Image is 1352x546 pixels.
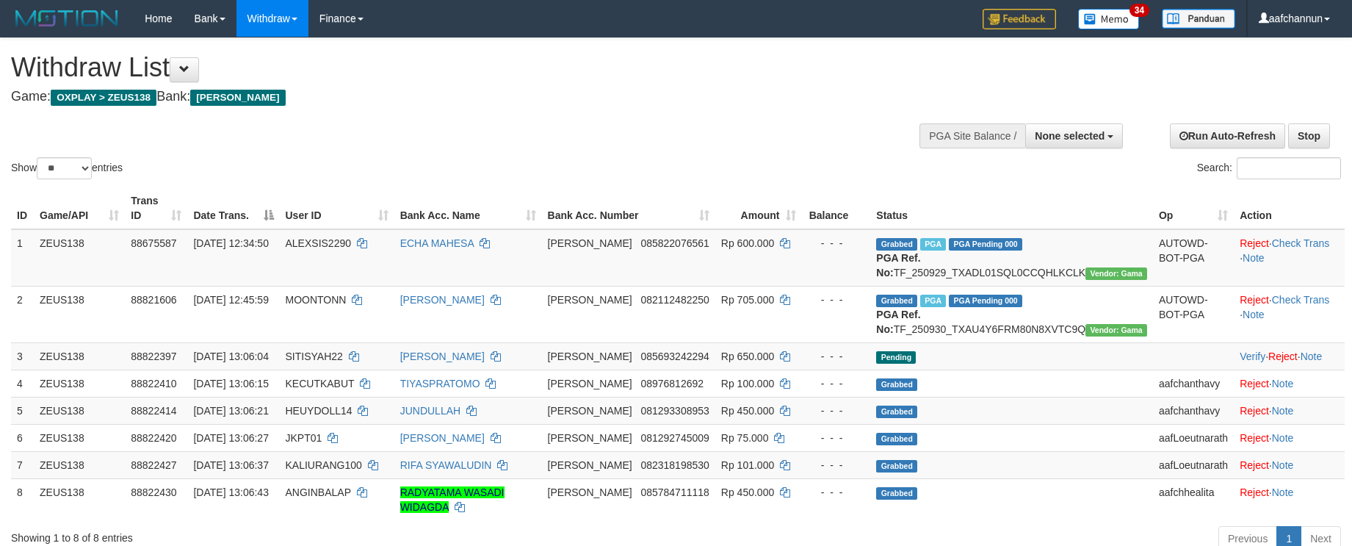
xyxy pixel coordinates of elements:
[808,376,865,391] div: - - -
[721,237,774,249] span: Rp 600.000
[131,405,176,417] span: 88822414
[1240,459,1269,471] a: Reject
[125,187,187,229] th: Trans ID: activate to sort column ascending
[1268,351,1298,362] a: Reject
[34,187,125,229] th: Game/API: activate to sort column ascending
[11,229,34,287] td: 1
[1234,229,1345,287] td: · ·
[193,486,268,498] span: [DATE] 13:06:43
[1240,351,1265,362] a: Verify
[876,295,917,307] span: Grabbed
[721,294,774,306] span: Rp 705.000
[131,294,176,306] span: 88821606
[400,237,474,249] a: ECHA MAHESA
[1240,432,1269,444] a: Reject
[11,53,886,82] h1: Withdraw List
[193,237,268,249] span: [DATE] 12:34:50
[876,351,916,364] span: Pending
[11,397,34,424] td: 5
[1085,267,1147,280] span: Vendor URL: https://trx31.1velocity.biz
[548,432,632,444] span: [PERSON_NAME]
[876,378,917,391] span: Grabbed
[193,405,268,417] span: [DATE] 13:06:21
[37,157,92,179] select: Showentries
[802,187,871,229] th: Balance
[876,406,917,418] span: Grabbed
[640,459,709,471] span: Copy 082318198530 to clipboard
[876,252,920,279] b: PGA Ref. No:
[193,459,268,471] span: [DATE] 13:06:37
[400,351,485,362] a: [PERSON_NAME]
[131,459,176,471] span: 88822427
[400,486,505,513] a: RADYATAMA WASADI WIDAGDA
[11,370,34,397] td: 4
[949,295,1022,307] span: PGA Pending
[640,405,709,417] span: Copy 081293308953 to clipboard
[548,378,632,389] span: [PERSON_NAME]
[11,286,34,342] td: 2
[1240,294,1269,306] a: Reject
[808,236,865,251] div: - - -
[34,342,125,370] td: ZEUS138
[876,309,920,335] b: PGA Ref. No:
[1197,157,1341,179] label: Search:
[1153,187,1234,229] th: Op: activate to sort column ascending
[193,294,268,306] span: [DATE] 12:45:59
[34,478,125,520] td: ZEUS138
[876,460,917,473] span: Grabbed
[808,458,865,473] div: - - -
[548,294,632,306] span: [PERSON_NAME]
[400,378,480,389] a: TIYASPRATOMO
[400,405,460,417] a: JUNDULLAH
[131,351,176,362] span: 88822397
[640,378,704,389] span: Copy 08976812692 to clipboard
[34,397,125,424] td: ZEUS138
[1025,123,1123,148] button: None selected
[286,237,352,249] span: ALEXSIS2290
[808,431,865,445] div: - - -
[721,405,774,417] span: Rp 450.000
[548,459,632,471] span: [PERSON_NAME]
[1153,370,1234,397] td: aafchanthavy
[400,459,492,471] a: RIFA SYAWALUDIN
[920,238,946,251] span: Marked by aafpengsreynich
[548,405,632,417] span: [PERSON_NAME]
[131,237,176,249] span: 88675587
[721,486,774,498] span: Rp 450.000
[1234,286,1345,342] td: · ·
[394,187,542,229] th: Bank Acc. Name: activate to sort column ascending
[131,486,176,498] span: 88822430
[1272,486,1294,498] a: Note
[187,187,279,229] th: Date Trans.: activate to sort column descending
[949,238,1022,251] span: PGA Pending
[1153,451,1234,478] td: aafLoeutnarath
[34,451,125,478] td: ZEUS138
[1085,324,1147,337] span: Vendor URL: https://trx31.1velocity.biz
[11,90,886,104] h4: Game: Bank:
[34,424,125,451] td: ZEUS138
[286,378,355,389] span: KECUTKABUT
[1234,424,1345,451] td: ·
[286,351,343,362] span: SITISYAH22
[11,157,123,179] label: Show entries
[1035,130,1105,142] span: None selected
[1153,424,1234,451] td: aafLoeutnarath
[548,351,632,362] span: [PERSON_NAME]
[1272,432,1294,444] a: Note
[870,229,1153,287] td: TF_250929_TXADL01SQL0CCQHLKCLK
[1301,351,1323,362] a: Note
[876,238,917,251] span: Grabbed
[1288,123,1330,148] a: Stop
[11,451,34,478] td: 7
[1153,229,1234,287] td: AUTOWD-BOT-PGA
[870,286,1153,342] td: TF_250930_TXAU4Y6FRM80N8XVTC9Q
[1234,397,1345,424] td: ·
[193,378,268,389] span: [DATE] 13:06:15
[721,432,769,444] span: Rp 75.000
[1234,478,1345,520] td: ·
[1240,405,1269,417] a: Reject
[808,403,865,418] div: - - -
[542,187,715,229] th: Bank Acc. Number: activate to sort column ascending
[548,237,632,249] span: [PERSON_NAME]
[876,487,917,500] span: Grabbed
